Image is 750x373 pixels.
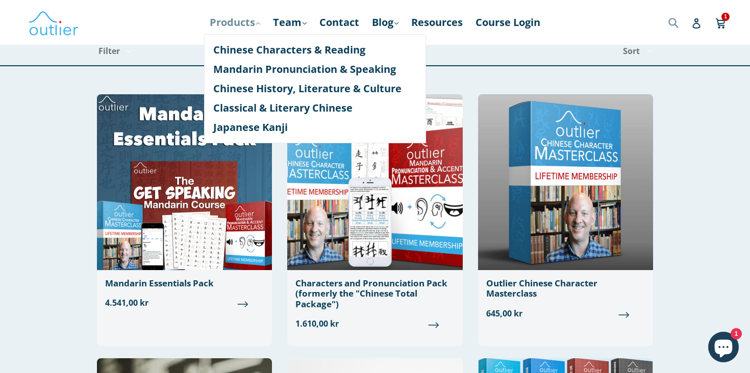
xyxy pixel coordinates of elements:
span: 1.610,00 kr [295,317,454,330]
div: Mandarin Essentials Pack [105,278,264,288]
span: 1 [721,13,730,20]
a: Mandarin Pronunciation & Speaking [213,60,417,79]
a: Blog [367,13,404,32]
inbox-online-store-chat: Shopify online store chat [705,332,742,365]
a: Chinese History, Literature & Culture [213,79,417,98]
a: Classical & Literary Chinese [213,98,417,118]
a: Products [205,13,265,32]
a: Japanese Kanji [213,118,417,137]
a: Course Login [470,13,545,32]
span: 645,00 kr [486,307,645,319]
a: Resources [406,13,468,32]
img: Outlier Chinese Character Masterclass Outlier Linguistics [478,94,653,270]
a: Chinese Characters & Reading [213,40,417,60]
span: 4.541,00 kr [105,297,264,309]
div: Outlier Chinese Character Masterclass [486,278,645,299]
img: Mandarin Essentials Pack [97,94,272,270]
img: Outlier Linguistics [28,8,79,37]
a: Mandarin Essentials Pack 4.541,00 kr [97,94,272,317]
a: Contact [314,13,364,32]
div: Characters and Pronunciation Pack (formerly the "Chinese Total Package") [295,278,454,309]
a: Outlier Chinese Character Masterclass 645,00 kr [478,94,653,328]
img: Chinese Total Package Outlier Linguistics [287,94,462,270]
a: Team [268,13,312,32]
a: 1 [715,11,727,34]
input: Search [666,12,694,33]
a: Characters and Pronunciation Pack (formerly the "Chinese Total Package") 1.610,00 kr [287,94,462,338]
